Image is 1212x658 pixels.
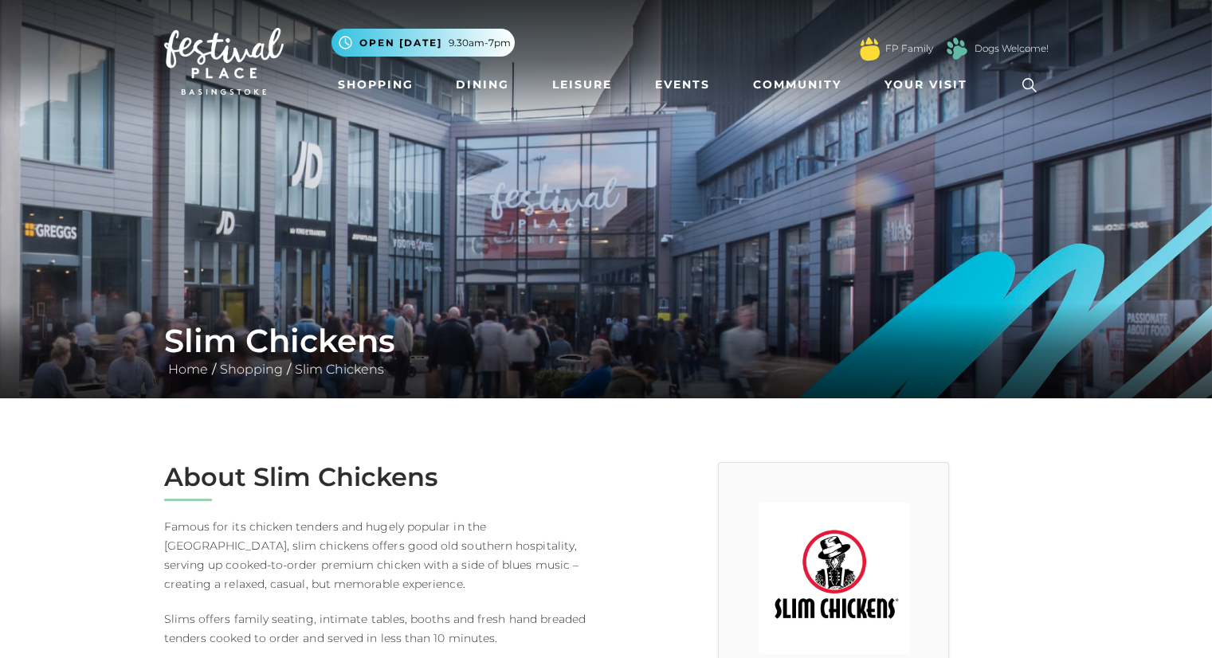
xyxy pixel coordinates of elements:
a: Your Visit [878,70,982,100]
span: 9.30am-7pm [449,36,511,50]
span: Your Visit [884,76,967,93]
a: Home [164,362,212,377]
a: Shopping [331,70,420,100]
a: Dining [449,70,516,100]
div: / / [152,322,1061,379]
span: Open [DATE] [359,36,442,50]
p: Famous for its chicken tenders and hugely popular in the [GEOGRAPHIC_DATA], slim chickens offers ... [164,517,594,593]
button: Open [DATE] 9.30am-7pm [331,29,515,57]
p: Slims offers family seating, intimate tables, booths and fresh hand breaded tenders cooked to ord... [164,609,594,648]
a: Dogs Welcome! [975,41,1049,56]
h1: Slim Chickens [164,322,1049,360]
a: Community [747,70,848,100]
img: Festival Place Logo [164,28,284,95]
a: FP Family [885,41,933,56]
a: Events [649,70,716,100]
a: Slim Chickens [291,362,388,377]
a: Leisure [546,70,618,100]
a: Shopping [216,362,287,377]
h2: About Slim Chickens [164,462,594,492]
